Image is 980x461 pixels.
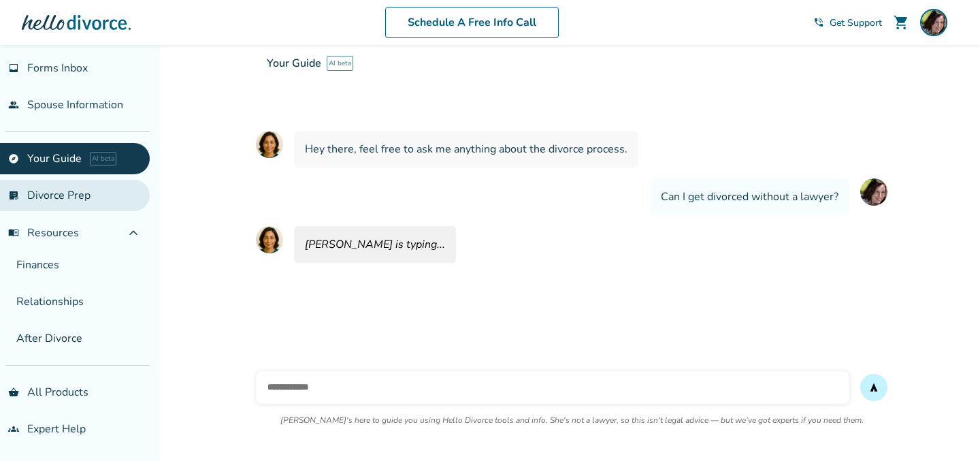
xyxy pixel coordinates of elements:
span: send [868,382,879,393]
p: [PERSON_NAME]'s here to guide you using Hello Divorce tools and info. She's not a lawyer, so this... [280,415,864,426]
span: AI beta [90,152,116,165]
img: Hallie [256,226,283,253]
span: shopping_basket [8,387,19,398]
span: menu_book [8,227,19,238]
span: Get Support [830,16,882,29]
iframe: Chat Widget [912,396,980,461]
span: Forms Inbox [27,61,88,76]
img: User [860,178,887,206]
span: groups [8,424,19,434]
span: Can I get divorced without a lawyer? [661,189,838,204]
img: Stephanie [920,9,947,36]
span: Hey there, feel free to ask me anything about the divorce process. [305,142,627,157]
div: [PERSON_NAME] is typing... [294,226,456,263]
span: expand_less [125,225,142,241]
span: inbox [8,63,19,74]
button: send [860,374,887,401]
span: explore [8,153,19,164]
span: Resources [8,225,79,240]
span: people [8,99,19,110]
a: Schedule A Free Info Call [385,7,559,38]
span: AI beta [327,56,353,71]
span: list_alt_check [8,190,19,201]
span: shopping_cart [893,14,909,31]
span: Your Guide [267,56,321,71]
span: phone_in_talk [813,17,824,28]
a: phone_in_talkGet Support [813,16,882,29]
